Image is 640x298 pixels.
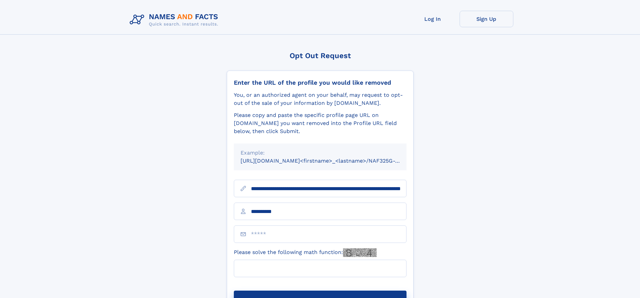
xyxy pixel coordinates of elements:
div: Enter the URL of the profile you would like removed [234,79,407,86]
div: Example: [241,149,400,157]
a: Log In [406,11,460,27]
img: Logo Names and Facts [127,11,224,29]
div: You, or an authorized agent on your behalf, may request to opt-out of the sale of your informatio... [234,91,407,107]
small: [URL][DOMAIN_NAME]<firstname>_<lastname>/NAF325G-xxxxxxxx [241,158,419,164]
div: Please copy and paste the specific profile page URL on [DOMAIN_NAME] you want removed into the Pr... [234,111,407,135]
a: Sign Up [460,11,513,27]
div: Opt Out Request [227,51,414,60]
label: Please solve the following math function: [234,248,377,257]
